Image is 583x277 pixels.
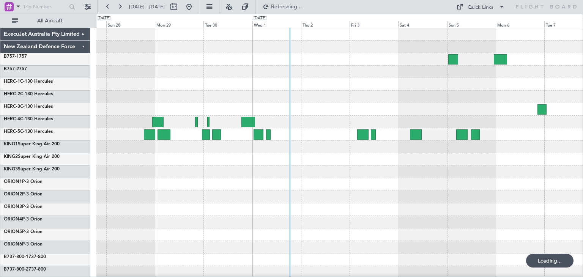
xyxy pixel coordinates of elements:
a: HERC-1C-130 Hercules [4,79,53,84]
a: KING2Super King Air 200 [4,154,60,159]
div: Fri 3 [350,21,398,28]
div: Mon 29 [155,21,203,28]
span: HERC-5 [4,129,20,134]
span: [DATE] - [DATE] [129,3,165,10]
a: B757-1757 [4,54,27,59]
span: B757-2 [4,67,19,71]
a: HERC-3C-130 Hercules [4,104,53,109]
a: ORION4P-3 Orion [4,217,43,222]
div: Tue 30 [203,21,252,28]
button: Refreshing... [259,1,305,13]
div: Sun 28 [106,21,155,28]
a: KING1Super King Air 200 [4,142,60,146]
button: Quick Links [452,1,509,13]
div: Loading... [526,254,574,268]
span: B757-1 [4,54,19,59]
span: All Aircraft [20,18,80,24]
a: ORION3P-3 Orion [4,205,43,209]
span: KING3 [4,167,18,172]
a: HERC-2C-130 Hercules [4,92,53,96]
a: ORION6P-3 Orion [4,242,43,247]
a: ORION1P-3 Orion [4,179,43,184]
div: [DATE] [254,15,266,22]
span: ORION4 [4,217,22,222]
a: ORION2P-3 Orion [4,192,43,197]
span: KING1 [4,142,18,146]
span: B737-800-1 [4,255,28,259]
span: ORION5 [4,230,22,234]
input: Trip Number [23,1,67,13]
div: [DATE] [98,15,110,22]
a: HERC-4C-130 Hercules [4,117,53,121]
span: ORION1 [4,179,22,184]
div: Thu 2 [301,21,350,28]
a: ORION5P-3 Orion [4,230,43,234]
span: HERC-3 [4,104,20,109]
a: B737-800-1737-800 [4,255,46,259]
span: HERC-4 [4,117,20,121]
span: KING2 [4,154,18,159]
span: HERC-1 [4,79,20,84]
div: Wed 1 [252,21,301,28]
div: Sat 4 [398,21,447,28]
div: Sun 5 [447,21,496,28]
a: HERC-5C-130 Hercules [4,129,53,134]
span: B737-800-2 [4,267,28,272]
span: ORION3 [4,205,22,209]
a: B757-2757 [4,67,27,71]
a: B737-800-2737-800 [4,267,46,272]
span: HERC-2 [4,92,20,96]
span: ORION2 [4,192,22,197]
div: Mon 6 [496,21,544,28]
span: ORION6 [4,242,22,247]
button: All Aircraft [8,15,82,27]
span: Refreshing... [271,4,303,9]
a: KING3Super King Air 200 [4,167,60,172]
div: Quick Links [468,4,493,11]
